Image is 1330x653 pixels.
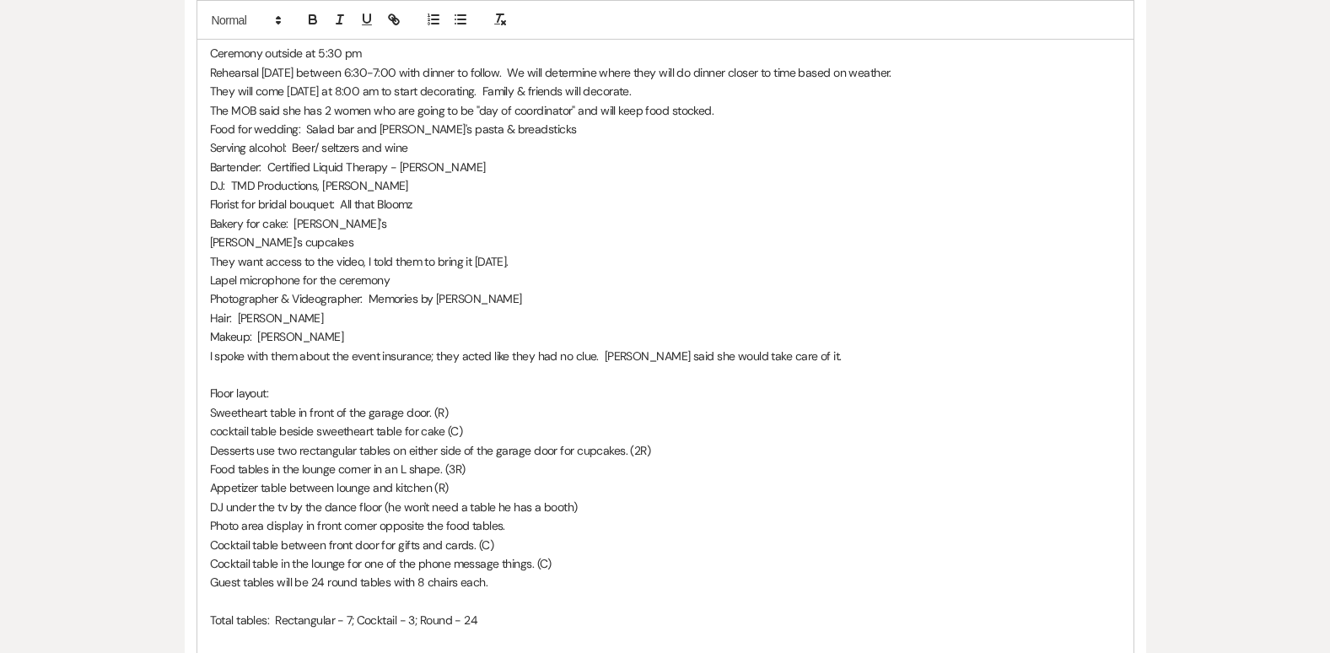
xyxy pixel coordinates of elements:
p: Total tables: Rectangular - 7; Cocktail - 3; Round - 24 [210,611,1121,629]
p: Florist for bridal bouquet: All that Bloomz [210,195,1121,213]
p: Serving alcohol: Beer/ seltzers and wine [210,138,1121,157]
p: DJ under the tv by the dance floor (he won't need a table he has a booth) [210,498,1121,516]
p: The MOB said she has 2 women who are going to be "day of coordinator" and will keep food stocked. [210,101,1121,120]
p: Hair: [PERSON_NAME] [210,309,1121,327]
p: cocktail table beside sweetheart table for cake (C) [210,422,1121,440]
p: They want access to the video, I told them to bring it [DATE]. [210,252,1121,271]
p: [PERSON_NAME]'s cupcakes [210,233,1121,251]
p: Guest tables will be 24 round tables with 8 chairs each. [210,573,1121,591]
p: They will come [DATE] at 8:00 am to start decorating. Family & friends will decorate. [210,82,1121,100]
p: Desserts use two rectangular tables on either side of the garage door for cupcakes. (2R) [210,441,1121,460]
p: Sweetheart table in front of the garage door. (R) [210,403,1121,422]
p: Cocktail table between front door for gifts and cards. (C) [210,536,1121,554]
p: Rehearsal [DATE] between 6:30-7:00 with dinner to follow. We will determine where they will do di... [210,63,1121,82]
p: I spoke with them about the event insurance; they acted like they had no clue. [PERSON_NAME] said... [210,347,1121,365]
p: Photographer & Videographer: Memories by [PERSON_NAME] [210,289,1121,308]
p: Photo area display in front corner opposite the food tables. [210,516,1121,535]
p: Bakery for cake: [PERSON_NAME]'s [210,214,1121,233]
p: Ceremony outside at 5:30 pm [210,44,1121,62]
p: Food for wedding: Salad bar and [PERSON_NAME]'s pasta & breadsticks [210,120,1121,138]
p: Appetizer table between lounge and kitchen (R) [210,478,1121,497]
p: DJ: TMD Productions, [PERSON_NAME] [210,176,1121,195]
p: Cocktail table in the lounge for one of the phone message things. (C) [210,554,1121,573]
p: Food tables in the lounge corner in an L shape. (3R) [210,460,1121,478]
p: Floor layout: [210,384,1121,402]
p: Lapel microphone for the ceremony [210,271,1121,289]
p: Makeup: [PERSON_NAME] [210,327,1121,346]
p: Bartender: Certified Liquid Therapy - [PERSON_NAME] [210,158,1121,176]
